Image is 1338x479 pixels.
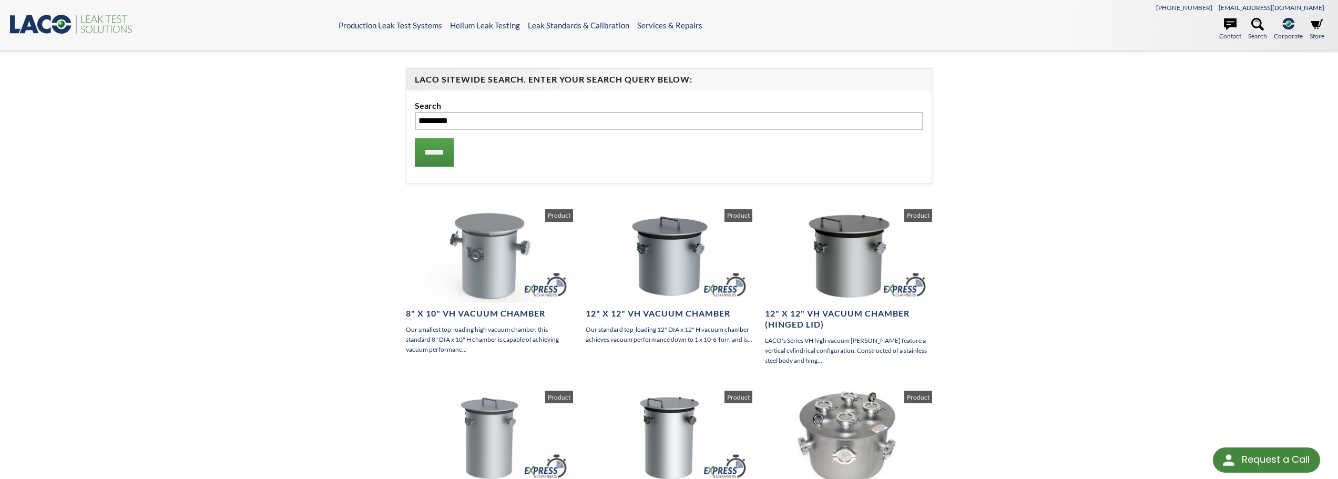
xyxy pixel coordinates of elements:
[904,209,932,222] span: Product
[724,391,752,403] span: Product
[1310,18,1324,41] a: Store
[450,21,520,30] a: Helium Leak Testing
[1213,447,1320,473] div: Request a Call
[406,308,573,319] h4: 8" X 10" VH Vacuum Chamber
[765,308,932,330] h4: 12" X 12" VH Vacuum Chamber (Hinged Lid)
[765,209,932,366] a: 12" X 12" VH Vacuum Chamber (Hinged Lid) LACO's Series VH high vacuum [PERSON_NAME] feature a ver...
[637,21,702,30] a: Services & Repairs
[1220,452,1237,468] img: round button
[415,74,924,85] h4: LACO Sitewide Search. Enter your Search Query Below:
[586,209,753,345] a: 12" X 12" VH Vacuum Chamber Our standard top-loading 12" DIA x 12" H vacuum chamber achieves vacu...
[339,21,442,30] a: Production Leak Test Systems
[765,335,932,366] p: LACO's Series VH high vacuum [PERSON_NAME] feature a vertical cylindrical configuration. Construc...
[1219,4,1324,12] a: [EMAIL_ADDRESS][DOMAIN_NAME]
[545,209,573,222] span: Product
[904,391,932,403] span: Product
[1274,31,1303,41] span: Corporate
[406,324,573,355] p: Our smallest top-loading high vacuum chamber, this standard 8" DIA x 10" H chamber is capable of ...
[528,21,629,30] a: Leak Standards & Calibration
[1248,18,1267,41] a: Search
[1156,4,1212,12] a: [PHONE_NUMBER]
[415,99,924,113] label: Search
[1219,18,1241,41] a: Contact
[724,209,752,222] span: Product
[1242,447,1310,472] div: Request a Call
[586,324,753,344] p: Our standard top-loading 12" DIA x 12" H vacuum chamber achieves vacuum performance down to 1 x 1...
[545,391,573,403] span: Product
[406,209,573,355] a: 8" X 10" VH Vacuum Chamber Our smallest top-loading high vacuum chamber, this standard 8" DIA x 1...
[586,308,753,319] h4: 12" X 12" VH Vacuum Chamber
